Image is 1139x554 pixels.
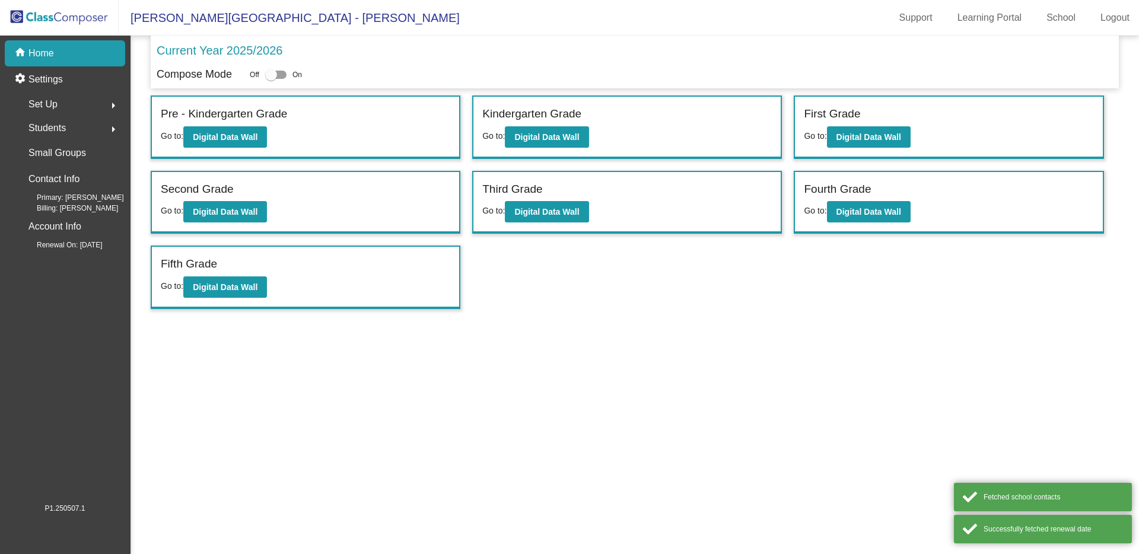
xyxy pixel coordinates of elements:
span: Set Up [28,96,58,113]
span: Billing: [PERSON_NAME] [18,203,118,214]
button: Digital Data Wall [183,276,267,298]
p: Compose Mode [157,66,232,82]
a: Logout [1091,8,1139,27]
mat-icon: arrow_right [106,98,120,113]
p: Small Groups [28,145,86,161]
label: Pre - Kindergarten Grade [161,106,287,123]
span: Go to: [161,206,183,215]
label: Kindergarten Grade [482,106,581,123]
p: Account Info [28,218,81,235]
span: Go to: [161,131,183,141]
b: Digital Data Wall [514,132,579,142]
span: Go to: [804,206,826,215]
a: School [1037,8,1085,27]
button: Digital Data Wall [827,126,911,148]
a: Learning Portal [948,8,1032,27]
p: Current Year 2025/2026 [157,42,282,59]
mat-icon: home [14,46,28,61]
b: Digital Data Wall [193,132,257,142]
label: First Grade [804,106,860,123]
label: Second Grade [161,181,234,198]
span: Go to: [482,206,505,215]
span: Renewal On: [DATE] [18,240,102,250]
div: Successfully fetched renewal date [984,524,1123,534]
label: Fifth Grade [161,256,217,273]
b: Digital Data Wall [193,282,257,292]
span: On [292,69,302,80]
a: Support [890,8,942,27]
span: Primary: [PERSON_NAME] [18,192,124,203]
b: Digital Data Wall [514,207,579,216]
label: Fourth Grade [804,181,871,198]
span: [PERSON_NAME][GEOGRAPHIC_DATA] - [PERSON_NAME] [119,8,460,27]
span: Go to: [482,131,505,141]
p: Settings [28,72,63,87]
mat-icon: arrow_right [106,122,120,136]
label: Third Grade [482,181,542,198]
mat-icon: settings [14,72,28,87]
b: Digital Data Wall [836,132,901,142]
button: Digital Data Wall [183,201,267,222]
span: Go to: [804,131,826,141]
button: Digital Data Wall [183,126,267,148]
span: Off [250,69,259,80]
span: Students [28,120,66,136]
button: Digital Data Wall [505,201,588,222]
p: Contact Info [28,171,79,187]
b: Digital Data Wall [193,207,257,216]
p: Home [28,46,54,61]
button: Digital Data Wall [505,126,588,148]
div: Fetched school contacts [984,492,1123,502]
button: Digital Data Wall [827,201,911,222]
span: Go to: [161,281,183,291]
b: Digital Data Wall [836,207,901,216]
